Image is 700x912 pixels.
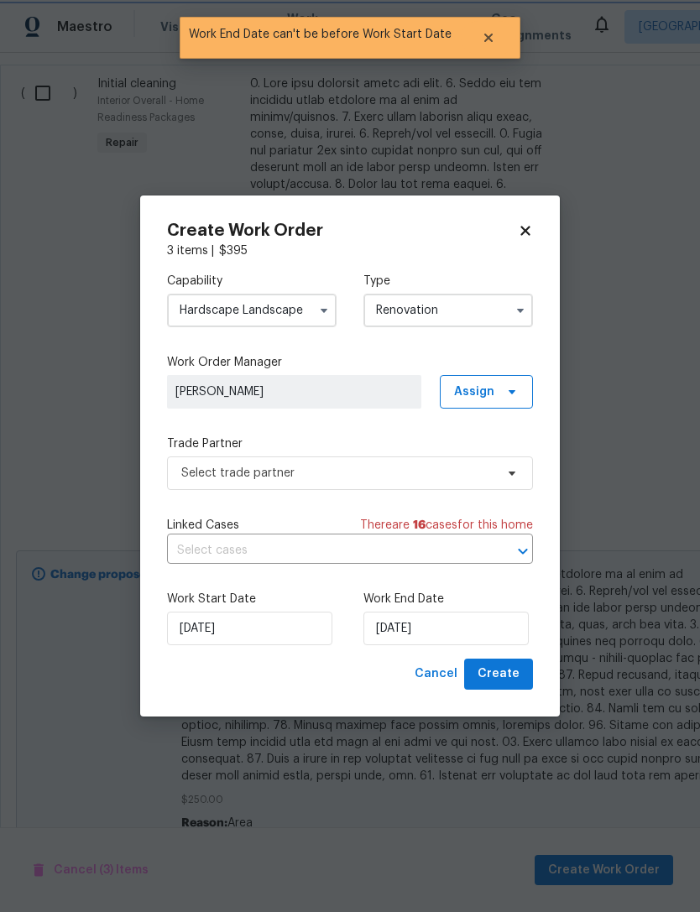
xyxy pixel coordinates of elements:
[167,222,518,239] h2: Create Work Order
[167,294,337,327] input: Select...
[314,300,334,321] button: Show options
[167,354,533,371] label: Work Order Manager
[167,612,332,645] input: M/D/YYYY
[363,612,529,645] input: M/D/YYYY
[408,659,464,690] button: Cancel
[181,465,494,482] span: Select trade partner
[415,664,457,685] span: Cancel
[363,294,533,327] input: Select...
[180,17,461,52] span: Work End Date can't be before Work Start Date
[510,300,530,321] button: Show options
[478,664,520,685] span: Create
[167,273,337,289] label: Capability
[167,591,337,607] label: Work Start Date
[511,539,535,563] button: Open
[461,21,516,55] button: Close
[167,435,533,452] label: Trade Partner
[413,519,426,531] span: 16
[360,517,533,534] span: There are case s for this home
[167,517,239,534] span: Linked Cases
[219,245,248,257] span: $ 395
[167,538,486,564] input: Select cases
[175,383,413,400] span: [PERSON_NAME]
[464,659,533,690] button: Create
[167,242,533,259] div: 3 items |
[363,591,533,607] label: Work End Date
[363,273,533,289] label: Type
[454,383,494,400] span: Assign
